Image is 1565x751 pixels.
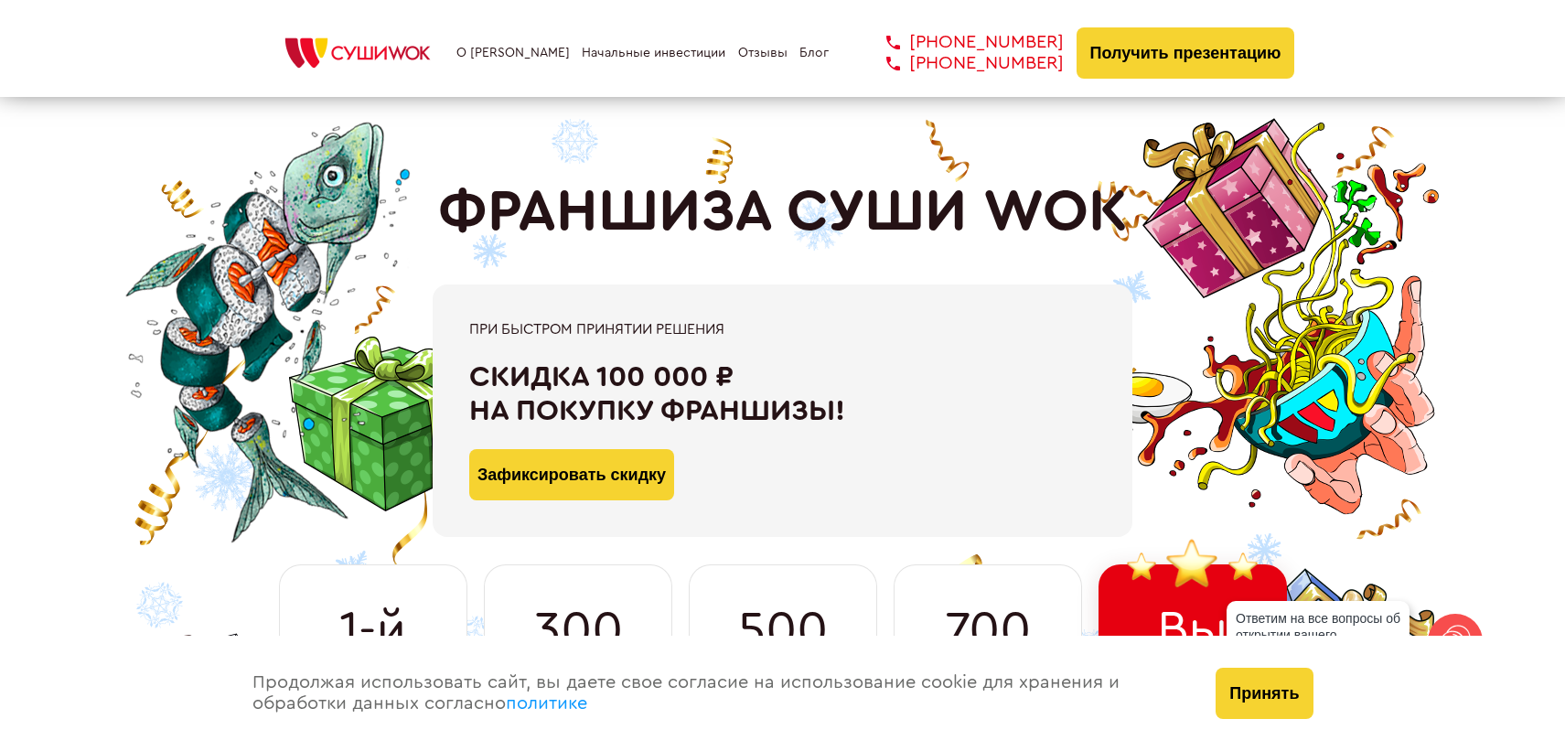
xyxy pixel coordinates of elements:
div: При быстром принятии решения [469,321,1096,338]
button: Принять [1216,668,1313,719]
a: О [PERSON_NAME] [456,46,570,60]
img: СУШИWOK [271,33,445,73]
a: Блог [799,46,829,60]
span: 300 [533,602,623,660]
a: политике [506,694,587,713]
span: 500 [737,602,828,660]
button: Зафиксировать скидку [469,449,674,500]
a: Начальные инвестиции [582,46,725,60]
div: Продолжая использовать сайт, вы даете свое согласие на использование cookie для хранения и обрабо... [234,636,1198,751]
span: 700 [945,602,1031,660]
span: Вы [1157,601,1228,660]
button: Получить презентацию [1077,27,1295,79]
h1: ФРАНШИЗА СУШИ WOK [438,178,1128,246]
div: Скидка 100 000 ₽ на покупку франшизы! [469,360,1096,428]
a: [PHONE_NUMBER] [859,32,1064,53]
a: Отзывы [738,46,788,60]
a: [PHONE_NUMBER] [859,53,1064,74]
div: Ответим на все вопросы об открытии вашего [PERSON_NAME]! [1227,601,1410,669]
span: 1-й [339,602,406,660]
